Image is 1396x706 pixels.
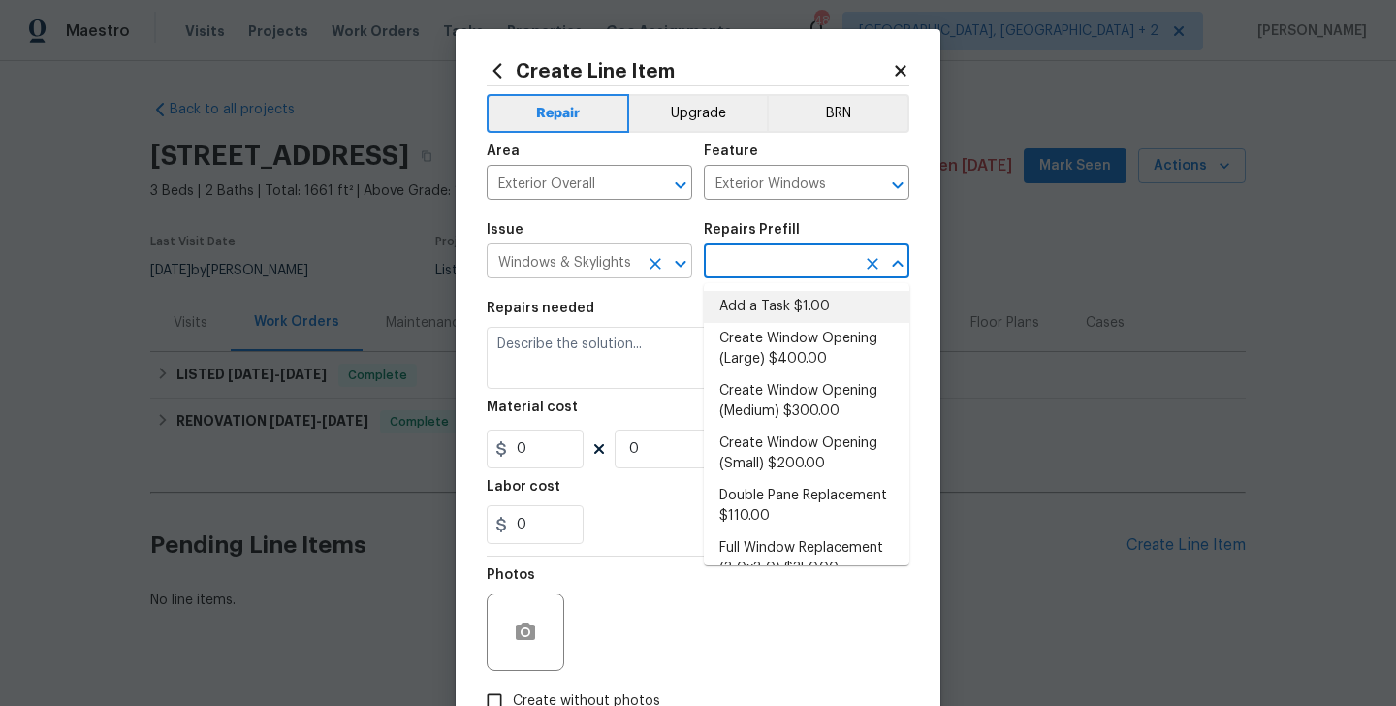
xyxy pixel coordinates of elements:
h5: Photos [487,568,535,582]
h5: Feature [704,144,758,158]
button: Clear [859,250,886,277]
h2: Create Line Item [487,60,892,81]
li: Create Window Opening (Small) $200.00 [704,428,909,480]
li: Create Window Opening (Large) $400.00 [704,323,909,375]
li: Full Window Replacement (3-0x3-0) $350.00 [704,532,909,585]
h5: Area [487,144,520,158]
button: Open [884,172,911,199]
button: Clear [642,250,669,277]
button: Upgrade [629,94,768,133]
button: Close [884,250,911,277]
li: Create Window Opening (Medium) $300.00 [704,375,909,428]
button: Open [667,250,694,277]
h5: Issue [487,223,523,237]
button: Open [667,172,694,199]
h5: Material cost [487,401,578,414]
button: Repair [487,94,629,133]
h5: Labor cost [487,480,560,494]
h5: Repairs Prefill [704,223,800,237]
button: BRN [767,94,909,133]
h5: Repairs needed [487,302,594,315]
li: Double Pane Replacement $110.00 [704,480,909,532]
li: Add a Task $1.00 [704,291,909,323]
